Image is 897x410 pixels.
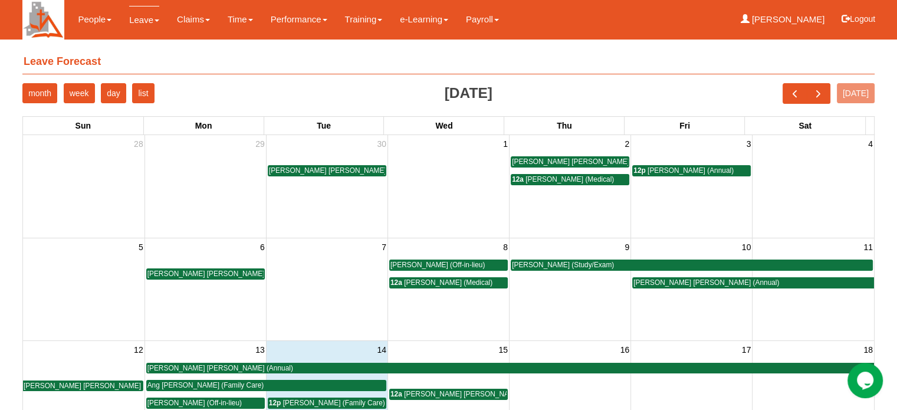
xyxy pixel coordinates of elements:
button: month [22,83,57,103]
span: 1 [502,137,509,151]
a: [PERSON_NAME] [PERSON_NAME] (Annual) [23,381,143,392]
a: [PERSON_NAME] [PERSON_NAME] (Medical) [268,165,386,176]
a: [PERSON_NAME] (Study/Exam) [511,260,873,271]
span: [PERSON_NAME] [PERSON_NAME] (Annual) [24,382,169,390]
a: [PERSON_NAME] [741,6,825,33]
span: [PERSON_NAME] (Annual) [648,166,734,175]
iframe: chat widget [847,363,885,398]
span: 2 [623,137,630,151]
span: [PERSON_NAME] [PERSON_NAME] (Off-in-lieu) [512,158,666,166]
button: next [806,83,830,104]
a: Payroll [466,6,499,33]
span: 17 [741,343,753,357]
button: week [64,83,95,103]
a: Leave [129,6,159,34]
h2: [DATE] [445,86,492,101]
a: Time [228,6,253,33]
span: 3 [745,137,752,151]
a: [PERSON_NAME] (Off-in-lieu) [389,260,508,271]
span: Thu [557,121,572,130]
h4: Leave Forecast [22,50,875,74]
a: Training [345,6,383,33]
button: [DATE] [837,83,875,103]
span: 30 [376,137,387,151]
button: day [101,83,126,103]
span: 14 [376,343,387,357]
a: [PERSON_NAME] [PERSON_NAME] (Annual) [632,277,874,288]
span: [PERSON_NAME] [PERSON_NAME] (Annual) [147,364,293,372]
span: 7 [380,240,387,254]
a: [PERSON_NAME] [PERSON_NAME] (Annual) [146,268,265,280]
span: 12a [390,278,402,287]
span: [PERSON_NAME] (Off-in-lieu) [147,399,242,407]
span: [PERSON_NAME] (Medical) [404,278,492,287]
a: 12a [PERSON_NAME] (Medical) [511,174,629,185]
span: [PERSON_NAME] [PERSON_NAME] (Medical) [269,166,417,175]
span: 16 [619,343,631,357]
span: Fri [679,121,690,130]
a: 12a [PERSON_NAME] (Medical) [389,277,508,288]
a: Performance [271,6,327,33]
a: [PERSON_NAME] [PERSON_NAME] (Off-in-lieu) [511,156,629,168]
span: 11 [862,240,874,254]
span: Wed [435,121,452,130]
a: Claims [177,6,210,33]
a: 12p [PERSON_NAME] (Annual) [632,165,751,176]
span: 29 [254,137,266,151]
span: Sun [75,121,91,130]
span: [PERSON_NAME] [PERSON_NAME] (Annual) [633,278,779,287]
span: Tue [317,121,331,130]
span: 5 [137,240,144,254]
span: 9 [623,240,630,254]
span: 8 [502,240,509,254]
span: 12p [633,166,646,175]
button: Logout [833,5,883,33]
a: 12p [PERSON_NAME] (Family Care) [268,398,386,409]
span: 12p [269,399,281,407]
a: e-Learning [400,6,448,33]
span: 13 [254,343,266,357]
span: Sat [799,121,811,130]
a: [PERSON_NAME] [PERSON_NAME] (Annual) [146,363,874,374]
a: Ang [PERSON_NAME] (Family Care) [146,380,386,391]
a: 12a [PERSON_NAME] [PERSON_NAME] (Medical) [389,389,508,400]
span: [PERSON_NAME] (Study/Exam) [512,261,614,269]
span: 28 [133,137,144,151]
span: [PERSON_NAME] (Medical) [525,175,614,183]
span: 4 [867,137,874,151]
a: People [78,6,111,33]
span: 15 [497,343,509,357]
span: 12 [133,343,144,357]
span: [PERSON_NAME] (Family Care) [283,399,385,407]
span: Mon [195,121,212,130]
button: list [132,83,154,103]
span: 10 [741,240,753,254]
span: [PERSON_NAME] [PERSON_NAME] (Medical) [404,390,552,398]
button: prev [783,83,807,104]
span: [PERSON_NAME] [PERSON_NAME] (Annual) [147,270,293,278]
span: 6 [259,240,266,254]
a: [PERSON_NAME] (Off-in-lieu) [146,398,265,409]
span: 12a [390,390,402,398]
span: Ang [PERSON_NAME] (Family Care) [147,381,264,389]
span: 18 [862,343,874,357]
span: 12a [512,175,524,183]
span: [PERSON_NAME] (Off-in-lieu) [390,261,485,269]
